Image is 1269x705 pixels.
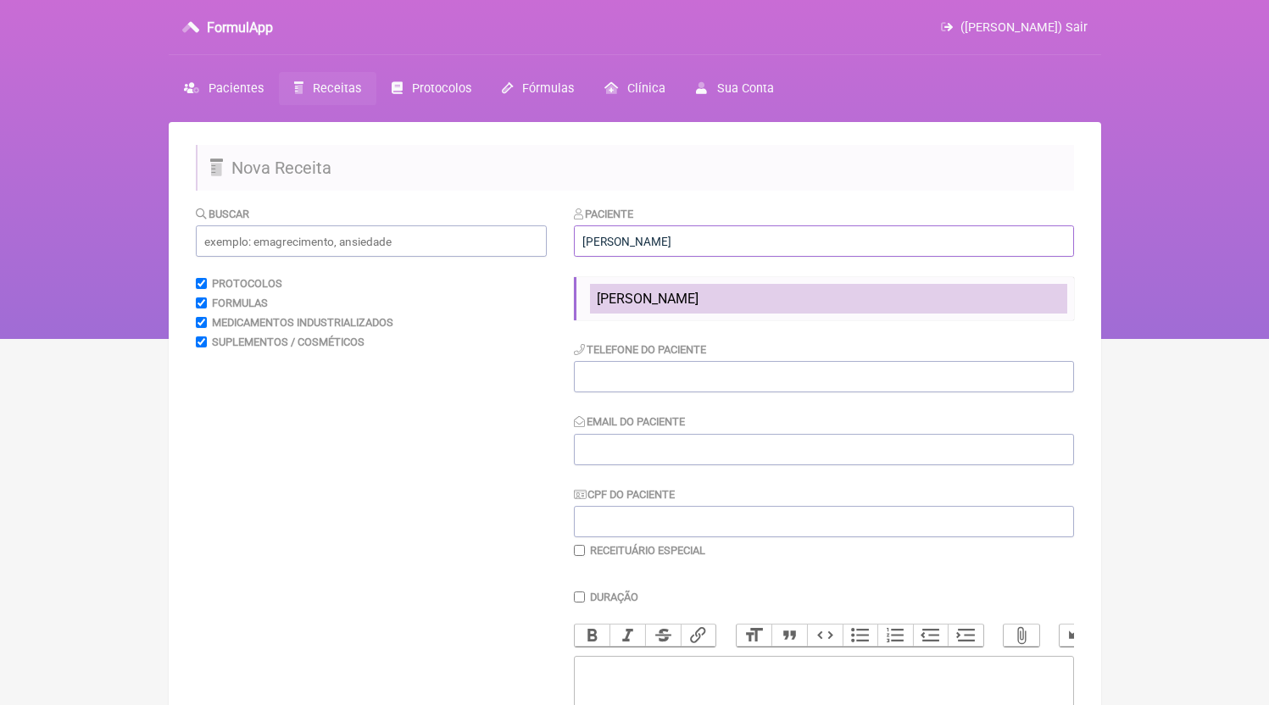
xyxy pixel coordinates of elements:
[948,625,983,647] button: Increase Level
[196,208,250,220] label: Buscar
[376,72,487,105] a: Protocolos
[771,625,807,647] button: Quote
[574,208,634,220] label: Paciente
[877,625,913,647] button: Numbers
[279,72,376,105] a: Receitas
[574,415,686,428] label: Email do Paciente
[1060,625,1095,647] button: Undo
[609,625,645,647] button: Italic
[209,81,264,96] span: Pacientes
[487,72,589,105] a: Fórmulas
[597,291,699,307] span: [PERSON_NAME]
[196,145,1074,191] h2: Nova Receita
[212,316,393,329] label: Medicamentos Industrializados
[681,72,788,105] a: Sua Conta
[212,277,282,290] label: Protocolos
[843,625,878,647] button: Bullets
[645,625,681,647] button: Strikethrough
[960,20,1088,35] span: ([PERSON_NAME]) Sair
[169,72,279,105] a: Pacientes
[590,544,705,557] label: Receituário Especial
[590,591,638,603] label: Duração
[717,81,774,96] span: Sua Conta
[589,72,681,105] a: Clínica
[212,336,365,348] label: Suplementos / Cosméticos
[737,625,772,647] button: Heading
[941,20,1087,35] a: ([PERSON_NAME]) Sair
[913,625,949,647] button: Decrease Level
[207,19,273,36] h3: FormulApp
[681,625,716,647] button: Link
[1004,625,1039,647] button: Attach Files
[574,343,707,356] label: Telefone do Paciente
[212,297,268,309] label: Formulas
[196,225,547,257] input: exemplo: emagrecimento, ansiedade
[313,81,361,96] span: Receitas
[412,81,471,96] span: Protocolos
[807,625,843,647] button: Code
[627,81,665,96] span: Clínica
[575,625,610,647] button: Bold
[522,81,574,96] span: Fórmulas
[574,488,676,501] label: CPF do Paciente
